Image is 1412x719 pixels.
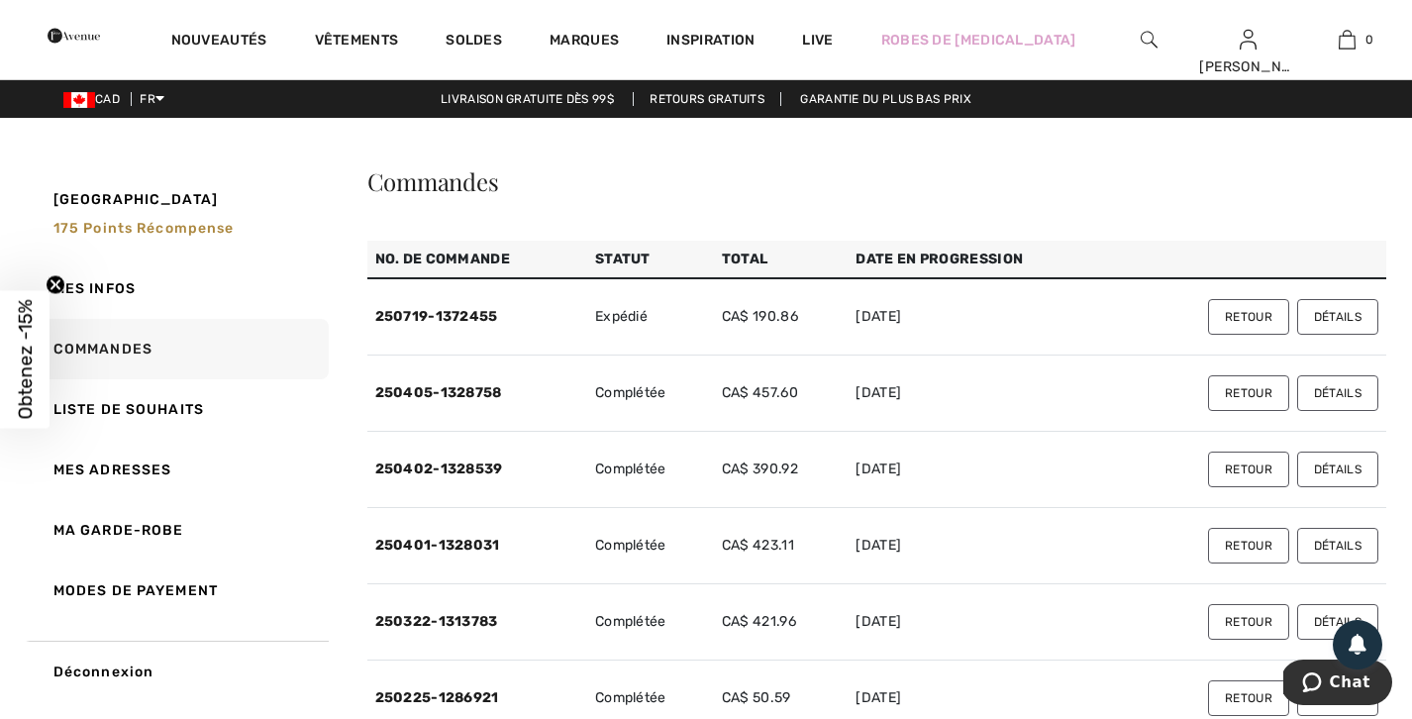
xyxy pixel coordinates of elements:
a: Live [802,30,833,51]
a: Ma garde-robe [26,500,329,561]
a: Robes de [MEDICAL_DATA] [881,30,1076,51]
a: 250225-1286921 [375,689,499,706]
iframe: Ouvre un widget dans lequel vous pouvez chatter avec l’un de nos agents [1283,660,1392,709]
a: Retours gratuits [633,92,781,106]
td: Complétée [587,584,714,661]
a: 250405-1328758 [375,384,502,401]
a: 250401-1328031 [375,537,500,554]
a: Vêtements [315,32,399,52]
td: [DATE] [848,356,1114,432]
td: [DATE] [848,508,1114,584]
button: Close teaser [46,275,65,295]
span: CAD [63,92,128,106]
img: Mon panier [1339,28,1356,51]
button: Détails [1297,604,1378,640]
th: Statut [587,241,714,278]
span: Inspiration [666,32,755,52]
button: Retour [1208,299,1289,335]
img: recherche [1141,28,1158,51]
td: CA$ 190.86 [714,278,849,356]
td: CA$ 457.60 [714,356,849,432]
a: 250402-1328539 [375,461,503,477]
a: Soldes [446,32,502,52]
a: Se connecter [1240,30,1257,49]
th: Date en progression [848,241,1114,278]
td: Complétée [587,356,714,432]
td: Complétée [587,432,714,508]
a: Mes adresses [26,440,329,500]
a: Garantie du plus bas prix [784,92,987,106]
button: Détails [1297,528,1378,564]
td: CA$ 421.96 [714,584,849,661]
button: Retour [1208,680,1289,716]
a: Liste de souhaits [26,379,329,440]
button: Détails [1297,452,1378,487]
td: [DATE] [848,278,1114,356]
a: Nouveautés [171,32,267,52]
td: Complétée [587,508,714,584]
div: Commandes [367,169,1387,193]
a: Déconnexion [26,641,329,702]
img: Mes infos [1240,28,1257,51]
button: Retour [1208,528,1289,564]
span: Obtenez -15% [14,300,37,420]
td: [DATE] [848,432,1114,508]
img: 1ère Avenue [48,16,100,55]
a: 250719-1372455 [375,308,498,325]
a: 250322-1313783 [375,613,498,630]
td: CA$ 390.92 [714,432,849,508]
th: No. de Commande [367,241,587,278]
a: Marques [550,32,619,52]
button: Détails [1297,375,1378,411]
button: Retour [1208,604,1289,640]
th: Total [714,241,849,278]
td: Expédié [587,278,714,356]
button: Retour [1208,375,1289,411]
a: Commandes [26,319,329,379]
img: Canadian Dollar [63,92,95,108]
span: 0 [1365,31,1373,49]
button: Détails [1297,299,1378,335]
div: [PERSON_NAME] [1199,56,1296,77]
a: Mes infos [26,258,329,319]
td: [DATE] [848,584,1114,661]
a: Modes de payement [26,561,329,621]
span: 175 Points récompense [53,220,235,237]
span: [GEOGRAPHIC_DATA] [53,189,218,210]
a: Livraison gratuite dès 99$ [425,92,630,106]
a: 0 [1298,28,1395,51]
span: FR [140,92,164,106]
button: Retour [1208,452,1289,487]
td: CA$ 423.11 [714,508,849,584]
